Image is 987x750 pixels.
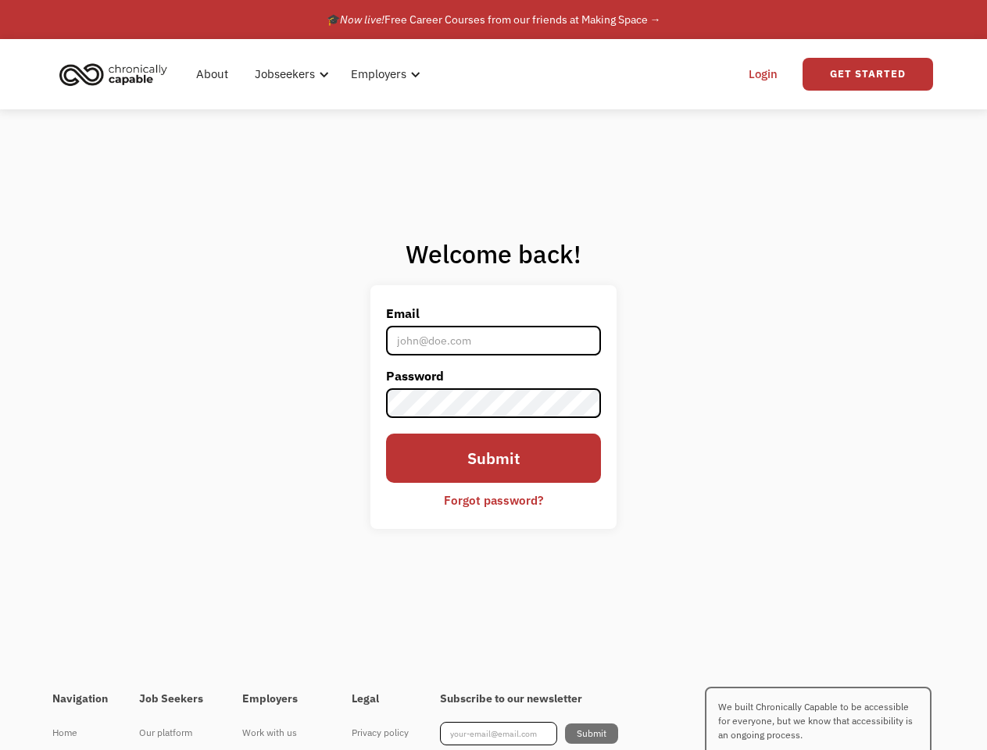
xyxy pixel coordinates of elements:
[352,692,409,706] h4: Legal
[386,434,602,482] input: Submit
[370,238,617,270] h1: Welcome back!
[139,722,211,744] a: Our platform
[440,722,557,745] input: your-email@email.com
[340,12,384,27] em: Now live!
[52,692,108,706] h4: Navigation
[245,49,334,99] div: Jobseekers
[565,723,618,744] input: Submit
[386,301,602,512] form: Email Form 2
[351,65,406,84] div: Employers
[342,49,425,99] div: Employers
[386,363,602,388] label: Password
[444,491,543,509] div: Forgot password?
[352,723,409,742] div: Privacy policy
[52,723,108,742] div: Home
[352,722,409,744] a: Privacy policy
[327,10,661,29] div: 🎓 Free Career Courses from our friends at Making Space →
[55,57,179,91] a: home
[440,722,618,745] form: Footer Newsletter
[386,301,602,326] label: Email
[187,49,238,99] a: About
[255,65,315,84] div: Jobseekers
[55,57,172,91] img: Chronically Capable logo
[139,692,211,706] h4: Job Seekers
[803,58,933,91] a: Get Started
[440,692,618,706] h4: Subscribe to our newsletter
[386,326,602,355] input: john@doe.com
[432,487,555,513] a: Forgot password?
[242,723,320,742] div: Work with us
[242,722,320,744] a: Work with us
[139,723,211,742] div: Our platform
[739,49,787,99] a: Login
[242,692,320,706] h4: Employers
[52,722,108,744] a: Home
